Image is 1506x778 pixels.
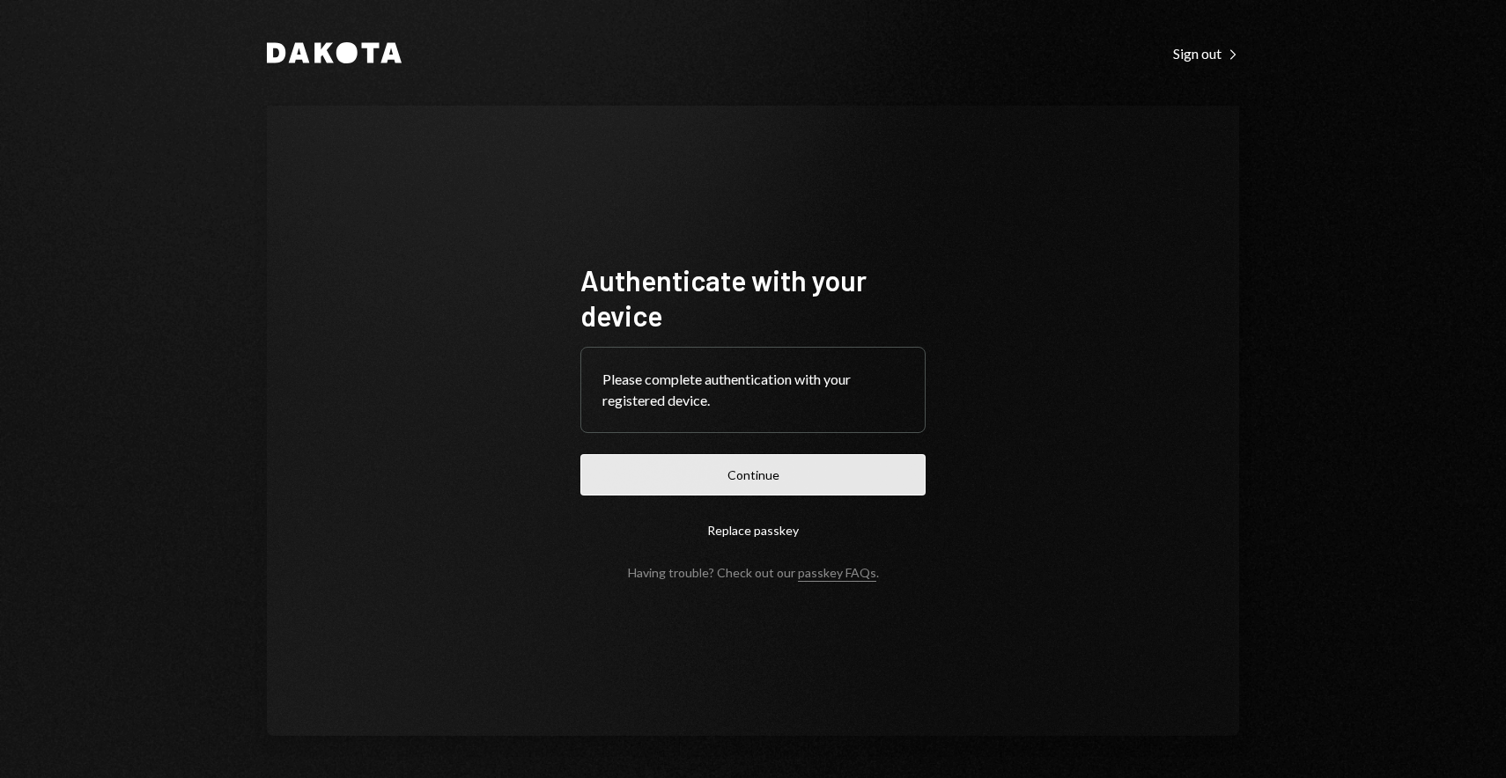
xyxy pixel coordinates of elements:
[1173,45,1239,62] div: Sign out
[628,565,879,580] div: Having trouble? Check out our .
[798,565,876,582] a: passkey FAQs
[580,510,926,551] button: Replace passkey
[1173,43,1239,62] a: Sign out
[602,369,904,411] div: Please complete authentication with your registered device.
[580,454,926,495] button: Continue
[580,262,926,333] h1: Authenticate with your device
